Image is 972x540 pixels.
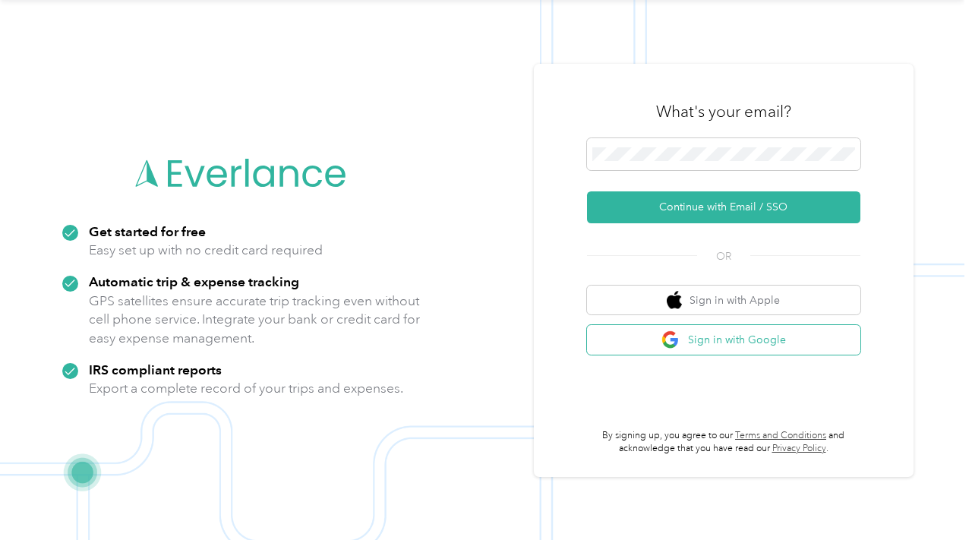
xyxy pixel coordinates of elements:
img: google logo [661,330,680,349]
strong: Automatic trip & expense tracking [89,273,299,289]
p: Easy set up with no credit card required [89,241,323,260]
strong: IRS compliant reports [89,362,222,377]
h3: What's your email? [656,101,791,122]
strong: Get started for free [89,223,206,239]
span: OR [697,248,750,264]
button: google logoSign in with Google [587,325,860,355]
a: Terms and Conditions [735,430,826,441]
a: Privacy Policy [772,443,826,454]
p: GPS satellites ensure accurate trip tracking even without cell phone service. Integrate your bank... [89,292,421,348]
p: Export a complete record of your trips and expenses. [89,379,403,398]
button: apple logoSign in with Apple [587,286,860,315]
button: Continue with Email / SSO [587,191,860,223]
img: apple logo [667,291,682,310]
p: By signing up, you agree to our and acknowledge that you have read our . [587,429,860,456]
